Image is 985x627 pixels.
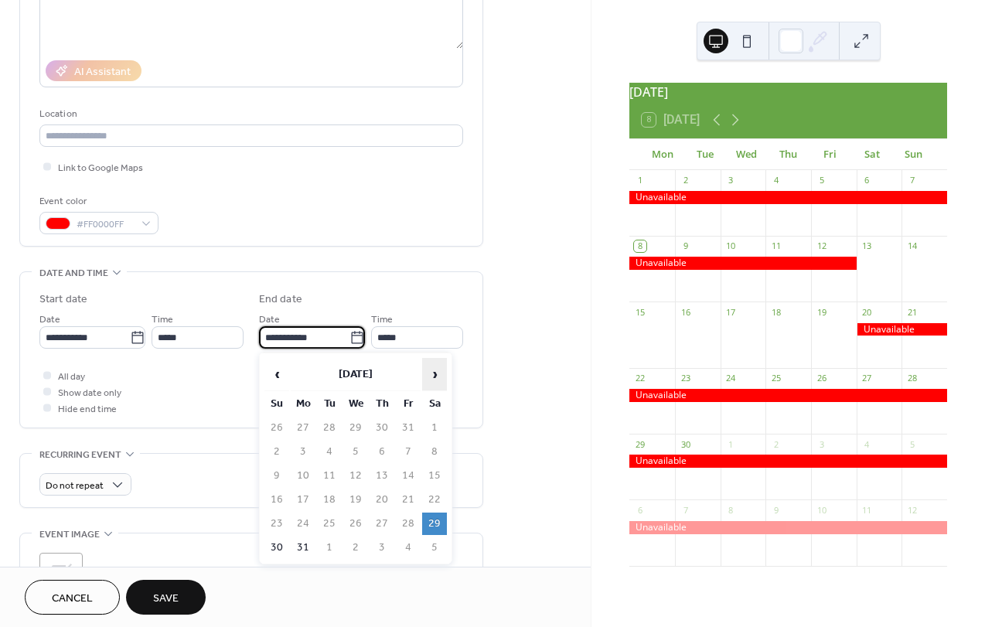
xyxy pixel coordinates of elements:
div: End date [259,291,302,308]
td: 25 [317,513,342,535]
td: 26 [343,513,368,535]
div: 4 [861,438,873,450]
div: 16 [680,306,691,318]
div: 3 [725,175,737,186]
span: ‹ [265,359,288,390]
th: Sa [422,393,447,415]
div: 29 [634,438,646,450]
td: 16 [264,489,289,511]
span: Do not repeat [46,477,104,495]
div: 5 [906,438,918,450]
div: Unavailable [857,323,947,336]
div: Unavailable [629,257,856,270]
div: Wed [726,139,768,170]
div: 3 [816,438,827,450]
td: 17 [291,489,315,511]
div: 7 [906,175,918,186]
div: 17 [725,306,737,318]
td: 30 [264,537,289,559]
div: 24 [725,373,737,384]
td: 15 [422,465,447,487]
td: 27 [370,513,394,535]
td: 5 [422,537,447,559]
div: Unavailable [629,191,947,204]
td: 20 [370,489,394,511]
td: 7 [396,441,421,463]
div: 2 [770,438,782,450]
div: 26 [816,373,827,384]
td: 5 [343,441,368,463]
div: 5 [816,175,827,186]
td: 11 [317,465,342,487]
span: Time [152,312,173,328]
td: 9 [264,465,289,487]
div: 4 [770,175,782,186]
div: 27 [861,373,873,384]
td: 1 [422,417,447,439]
div: Event color [39,193,155,210]
div: 18 [770,306,782,318]
div: 21 [906,306,918,318]
div: 2 [680,175,691,186]
div: 12 [816,240,827,252]
div: 20 [861,306,873,318]
td: 19 [343,489,368,511]
span: Date [39,312,60,328]
span: Date [259,312,280,328]
th: Mo [291,393,315,415]
th: [DATE] [291,358,421,391]
td: 8 [422,441,447,463]
div: Fri [809,139,851,170]
td: 29 [343,417,368,439]
td: 2 [264,441,289,463]
div: 15 [634,306,646,318]
div: 10 [816,504,827,516]
div: 10 [725,240,737,252]
span: Link to Google Maps [58,160,143,176]
button: Cancel [25,580,120,615]
div: Sat [851,139,893,170]
div: 19 [816,306,827,318]
span: › [423,359,446,390]
span: Show date only [58,385,121,401]
div: 11 [861,504,873,516]
div: 8 [725,504,737,516]
div: Sun [893,139,935,170]
td: 30 [370,417,394,439]
div: 8 [634,240,646,252]
div: 12 [906,504,918,516]
td: 21 [396,489,421,511]
div: Mon [642,139,683,170]
span: Date and time [39,265,108,281]
div: 30 [680,438,691,450]
span: All day [58,369,85,385]
div: [DATE] [629,83,947,101]
th: Tu [317,393,342,415]
div: Thu [768,139,809,170]
td: 26 [264,417,289,439]
td: 31 [396,417,421,439]
td: 27 [291,417,315,439]
td: 3 [370,537,394,559]
td: 1 [317,537,342,559]
td: 6 [370,441,394,463]
td: 22 [422,489,447,511]
span: Cancel [52,591,93,607]
td: 28 [396,513,421,535]
td: 2 [343,537,368,559]
div: Unavailable [629,455,947,468]
div: 6 [861,175,873,186]
td: 13 [370,465,394,487]
div: 13 [861,240,873,252]
td: 4 [396,537,421,559]
span: #FF0000FF [77,216,134,233]
td: 18 [317,489,342,511]
td: 12 [343,465,368,487]
td: 29 [422,513,447,535]
span: Hide end time [58,401,117,417]
div: ; [39,553,83,596]
td: 4 [317,441,342,463]
td: 23 [264,513,289,535]
div: Unavailable [629,521,947,534]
